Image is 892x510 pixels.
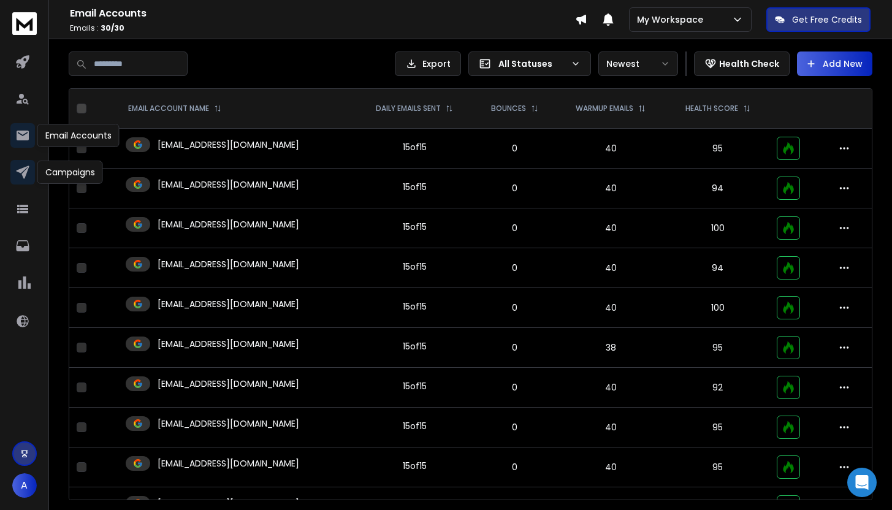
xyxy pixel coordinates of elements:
div: 15 of 15 [403,141,427,153]
p: [EMAIL_ADDRESS][DOMAIN_NAME] [158,497,299,509]
div: 15 of 15 [403,181,427,193]
p: 0 [481,381,549,394]
p: 0 [481,421,549,433]
div: Campaigns [37,161,103,184]
span: 30 / 30 [101,23,124,33]
div: 15 of 15 [403,420,427,432]
p: Emails : [70,23,575,33]
p: [EMAIL_ADDRESS][DOMAIN_NAME] [158,338,299,350]
td: 100 [666,288,769,328]
p: My Workspace [637,13,708,26]
p: [EMAIL_ADDRESS][DOMAIN_NAME] [158,178,299,191]
td: 40 [556,408,666,447]
td: 95 [666,408,769,447]
p: [EMAIL_ADDRESS][DOMAIN_NAME] [158,298,299,310]
button: Get Free Credits [766,7,871,32]
p: 0 [481,262,549,274]
p: All Statuses [498,58,566,70]
button: Export [395,51,461,76]
td: 38 [556,328,666,368]
div: 15 of 15 [403,340,427,352]
div: 15 of 15 [403,460,427,472]
button: A [12,473,37,498]
p: 0 [481,182,549,194]
div: 15 of 15 [403,221,427,233]
p: 0 [481,222,549,234]
div: EMAIL ACCOUNT NAME [128,104,221,113]
td: 40 [556,288,666,328]
td: 95 [666,328,769,368]
div: 15 of 15 [403,261,427,273]
button: Add New [797,51,872,76]
button: Health Check [694,51,790,76]
div: 15 of 15 [403,300,427,313]
p: [EMAIL_ADDRESS][DOMAIN_NAME] [158,258,299,270]
p: HEALTH SCORE [685,104,738,113]
td: 95 [666,447,769,487]
img: logo [12,12,37,35]
td: 40 [556,248,666,288]
td: 40 [556,368,666,408]
p: [EMAIL_ADDRESS][DOMAIN_NAME] [158,378,299,390]
p: BOUNCES [491,104,526,113]
td: 40 [556,169,666,208]
p: Get Free Credits [792,13,862,26]
p: DAILY EMAILS SENT [376,104,441,113]
p: [EMAIL_ADDRESS][DOMAIN_NAME] [158,139,299,151]
td: 92 [666,368,769,408]
p: WARMUP EMAILS [576,104,633,113]
p: Health Check [719,58,779,70]
div: Email Accounts [37,124,120,147]
p: [EMAIL_ADDRESS][DOMAIN_NAME] [158,457,299,470]
td: 40 [556,129,666,169]
td: 40 [556,208,666,248]
p: 0 [481,142,549,154]
p: 0 [481,461,549,473]
p: 0 [481,302,549,314]
div: 15 of 15 [403,380,427,392]
h1: Email Accounts [70,6,575,21]
button: Newest [598,51,678,76]
td: 94 [666,169,769,208]
p: 0 [481,341,549,354]
td: 95 [666,129,769,169]
p: [EMAIL_ADDRESS][DOMAIN_NAME] [158,417,299,430]
td: 40 [556,447,666,487]
td: 100 [666,208,769,248]
td: 94 [666,248,769,288]
p: [EMAIL_ADDRESS][DOMAIN_NAME] [158,218,299,230]
div: Open Intercom Messenger [847,468,877,497]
